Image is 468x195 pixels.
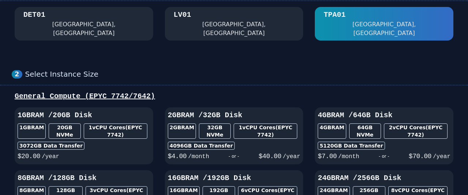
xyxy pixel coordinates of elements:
[234,123,297,139] div: 1 vCPU Cores (EPYC 7742)
[168,123,196,139] div: 2GB RAM
[324,10,346,20] div: TPA01
[283,153,300,160] span: /year
[18,142,84,150] div: 3072 GB Data Transfer
[318,142,385,150] div: 5120 GB Data Transfer
[18,123,46,139] div: 1GB RAM
[324,20,445,38] div: [GEOGRAPHIC_DATA], [GEOGRAPHIC_DATA]
[338,153,359,160] span: /month
[409,153,431,160] span: $ 70.00
[42,153,59,160] span: /year
[318,123,346,139] div: 4GB RAM
[315,7,453,41] button: TPA01 [GEOGRAPHIC_DATA], [GEOGRAPHIC_DATA]
[174,10,191,20] div: LV01
[18,153,40,160] span: $ 20.00
[23,20,144,38] div: [GEOGRAPHIC_DATA], [GEOGRAPHIC_DATA]
[168,153,187,160] span: $ 4.00
[433,153,450,160] span: /year
[318,110,450,121] h3: 4GB RAM / 64 GB Disk
[15,7,153,41] button: DET01 [GEOGRAPHIC_DATA], [GEOGRAPHIC_DATA]
[168,110,301,121] h3: 2GB RAM / 32 GB Disk
[12,70,22,79] div: 2
[315,107,453,164] button: 4GBRAM /64GB Disk4GBRAM64GB NVMe2vCPU Cores(EPYC 7742)5120GB Data Transfer$7.00/month- or -$70.00...
[318,173,450,183] h3: 24GB RAM / 256 GB Disk
[18,110,150,121] h3: 1GB RAM / 20 GB Disk
[384,123,448,139] div: 2 vCPU Cores (EPYC 7742)
[23,10,45,20] div: DET01
[15,107,153,164] button: 1GBRAM /20GB Disk1GBRAM20GB NVMe1vCPU Cores(EPYC 7742)3072GB Data Transfer$20.00/year
[258,153,281,160] span: $ 40.00
[199,123,231,139] div: 32 GB NVMe
[174,20,295,38] div: [GEOGRAPHIC_DATA], [GEOGRAPHIC_DATA]
[18,173,150,183] h3: 8GB RAM / 128 GB Disk
[165,7,303,41] button: LV01 [GEOGRAPHIC_DATA], [GEOGRAPHIC_DATA]
[209,151,258,161] div: - or -
[168,173,301,183] h3: 16GB RAM / 192 GB Disk
[49,123,80,139] div: 20 GB NVMe
[12,91,456,102] div: General Compute (EPYC 7742/7642)
[318,153,337,160] span: $ 7.00
[168,142,235,150] div: 4096 GB Data Transfer
[25,70,456,79] div: Select Instance Size
[84,123,147,139] div: 1 vCPU Cores (EPYC 7742)
[359,151,409,161] div: - or -
[165,107,303,164] button: 2GBRAM /32GB Disk2GBRAM32GB NVMe1vCPU Cores(EPYC 7742)4096GB Data Transfer$4.00/month- or -$40.00...
[188,153,209,160] span: /month
[349,123,381,139] div: 64 GB NVMe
